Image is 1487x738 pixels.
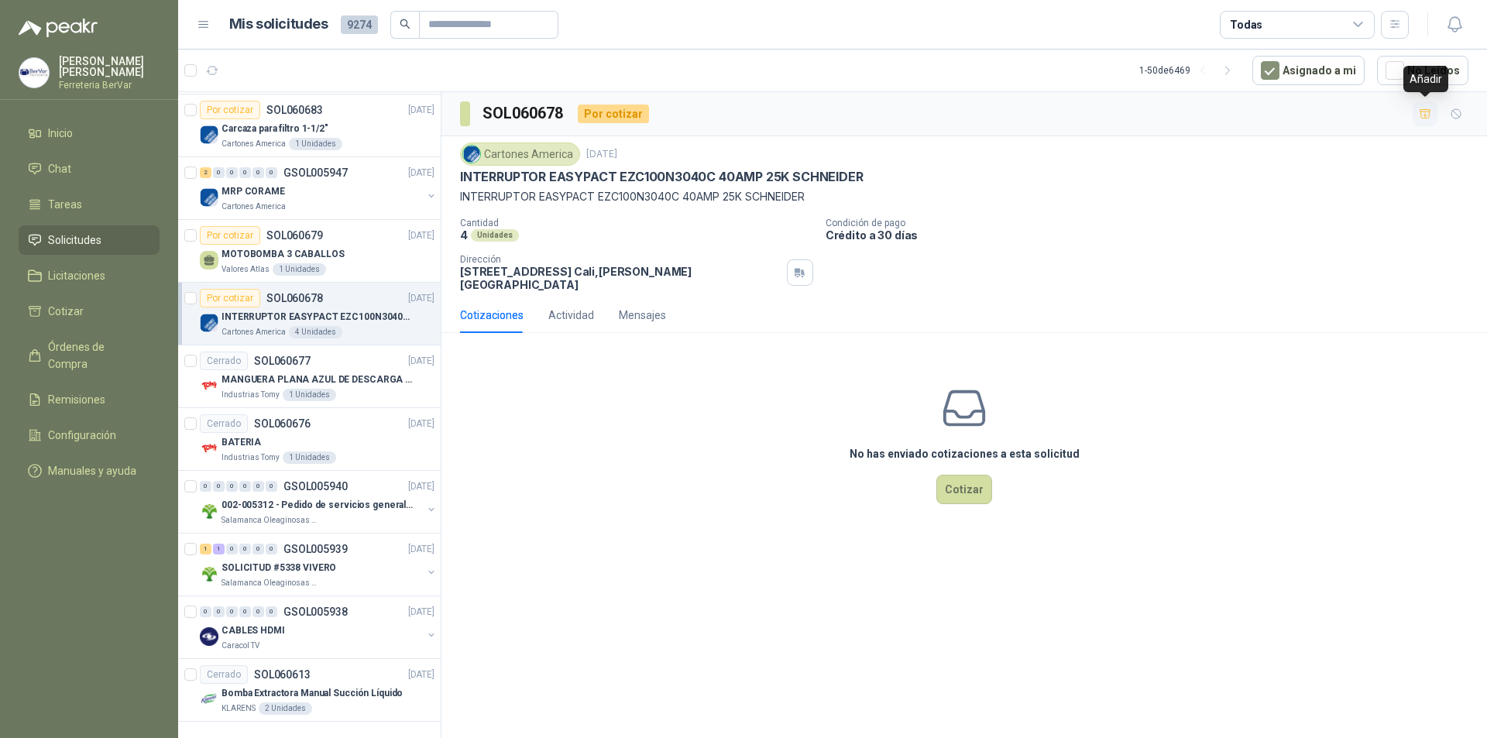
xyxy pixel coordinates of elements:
a: Solicitudes [19,225,160,255]
p: MANGUERA PLANA AZUL DE DESCARGA 60 PSI X 20 METROS CON UNION DE 6” MAS ABRAZADERAS METALICAS DE 6” [222,372,414,387]
img: Company Logo [200,314,218,332]
p: [STREET_ADDRESS] Cali , [PERSON_NAME][GEOGRAPHIC_DATA] [460,265,781,291]
div: 0 [266,481,277,492]
a: Chat [19,154,160,184]
p: SOL060677 [254,355,311,366]
p: [DATE] [408,417,434,431]
div: 0 [226,167,238,178]
a: CerradoSOL060677[DATE] Company LogoMANGUERA PLANA AZUL DE DESCARGA 60 PSI X 20 METROS CON UNION D... [178,345,441,408]
p: Valores Atlas [222,263,270,276]
button: Asignado a mi [1252,56,1365,85]
p: Ferreteria BerVar [59,81,160,90]
a: Remisiones [19,385,160,414]
p: [DATE] [408,605,434,620]
p: Carcaza para filtro 1-1/2" [222,122,328,136]
p: GSOL005939 [283,544,348,554]
div: 0 [252,606,264,617]
img: Company Logo [463,146,480,163]
p: Cantidad [460,218,813,228]
span: Cotizar [48,303,84,320]
span: Licitaciones [48,267,105,284]
div: 1 [213,544,225,554]
div: 0 [226,606,238,617]
div: 1 [200,544,211,554]
button: No Leídos [1377,56,1468,85]
div: Unidades [471,229,519,242]
p: [PERSON_NAME] [PERSON_NAME] [59,56,160,77]
span: Solicitudes [48,232,101,249]
a: Manuales y ayuda [19,456,160,486]
div: Cerrado [200,352,248,370]
p: [DATE] [408,103,434,118]
p: Cartones America [222,138,286,150]
button: Cotizar [936,475,992,504]
p: Dirección [460,254,781,265]
a: Por cotizarSOL060678[DATE] Company LogoINTERRUPTOR EASYPACT EZC100N3040C 40AMP 25K SCHNEIDERCarto... [178,283,441,345]
p: SOL060613 [254,669,311,680]
a: Por cotizarSOL060683[DATE] Company LogoCarcaza para filtro 1-1/2"Cartones America1 Unidades [178,94,441,157]
p: BATERIA [222,435,261,450]
a: Configuración [19,420,160,450]
div: 0 [213,606,225,617]
img: Company Logo [200,439,218,458]
p: 002-005312 - Pedido de servicios generales CASA RO [222,498,414,513]
p: [DATE] [408,479,434,494]
p: Condición de pago [826,218,1481,228]
span: Tareas [48,196,82,213]
span: search [400,19,410,29]
a: Inicio [19,118,160,148]
div: Actividad [548,307,594,324]
h3: No has enviado cotizaciones a esta solicitud [850,445,1080,462]
p: [DATE] [408,228,434,243]
div: 1 Unidades [273,263,326,276]
div: 4 Unidades [289,326,342,338]
a: Órdenes de Compra [19,332,160,379]
p: MRP CORAME [222,184,285,199]
span: Órdenes de Compra [48,338,145,372]
a: CerradoSOL060613[DATE] Company LogoBomba Extractora Manual Succión LíquidoKLARENS2 Unidades [178,659,441,722]
div: 1 Unidades [283,389,336,401]
p: INTERRUPTOR EASYPACT EZC100N3040C 40AMP 25K SCHNEIDER [222,310,414,324]
img: Company Logo [200,502,218,520]
div: Cotizaciones [460,307,524,324]
p: Cartones America [222,326,286,338]
p: INTERRUPTOR EASYPACT EZC100N3040C 40AMP 25K SCHNEIDER [460,169,863,185]
p: Caracol TV [222,640,259,652]
div: Añadir [1403,66,1448,92]
p: MOTOBOMBA 3 CABALLOS [222,247,345,262]
div: 2 Unidades [259,702,312,715]
div: 1 Unidades [289,138,342,150]
div: 2 [200,167,211,178]
a: 1 1 0 0 0 0 GSOL005939[DATE] Company LogoSOLICITUD #5338 VIVEROSalamanca Oleaginosas SAS [200,540,438,589]
p: [DATE] [408,354,434,369]
img: Company Logo [200,188,218,207]
div: Todas [1230,16,1262,33]
div: 0 [266,544,277,554]
div: Cartones America [460,142,580,166]
p: [DATE] [408,542,434,557]
p: Salamanca Oleaginosas SAS [222,514,319,527]
div: 0 [213,167,225,178]
p: SOL060676 [254,418,311,429]
a: 0 0 0 0 0 0 GSOL005940[DATE] Company Logo002-005312 - Pedido de servicios generales CASA ROSalama... [200,477,438,527]
p: Cartones America [222,201,286,213]
p: 4 [460,228,468,242]
p: [DATE] [408,166,434,180]
div: Cerrado [200,414,248,433]
div: 0 [252,167,264,178]
a: Por cotizarSOL060679[DATE] MOTOBOMBA 3 CABALLOSValores Atlas1 Unidades [178,220,441,283]
img: Company Logo [19,58,49,88]
span: Configuración [48,427,116,444]
div: 0 [200,481,211,492]
div: Por cotizar [200,101,260,119]
a: Licitaciones [19,261,160,290]
p: Industrias Tomy [222,389,280,401]
h3: SOL060678 [483,101,565,125]
div: 0 [239,481,251,492]
div: 0 [266,167,277,178]
div: 0 [226,544,238,554]
p: SOL060683 [266,105,323,115]
a: 2 0 0 0 0 0 GSOL005947[DATE] Company LogoMRP CORAMECartones America [200,163,438,213]
div: 0 [252,544,264,554]
p: Crédito a 30 días [826,228,1481,242]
